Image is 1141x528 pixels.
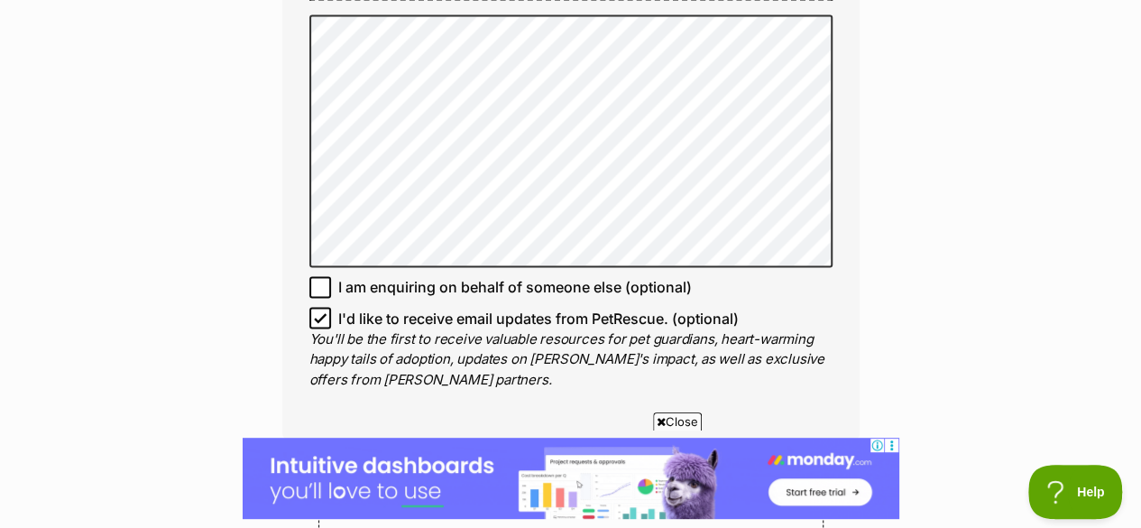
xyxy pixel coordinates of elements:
[338,276,692,298] span: I am enquiring on behalf of someone else (optional)
[243,438,899,519] iframe: Advertisement
[309,329,833,390] p: You'll be the first to receive valuable resources for pet guardians, heart-warming happy tails of...
[1028,465,1123,519] iframe: Help Scout Beacon - Open
[653,412,702,431] span: Close
[338,307,739,329] span: I'd like to receive email updates from PetRescue. (optional)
